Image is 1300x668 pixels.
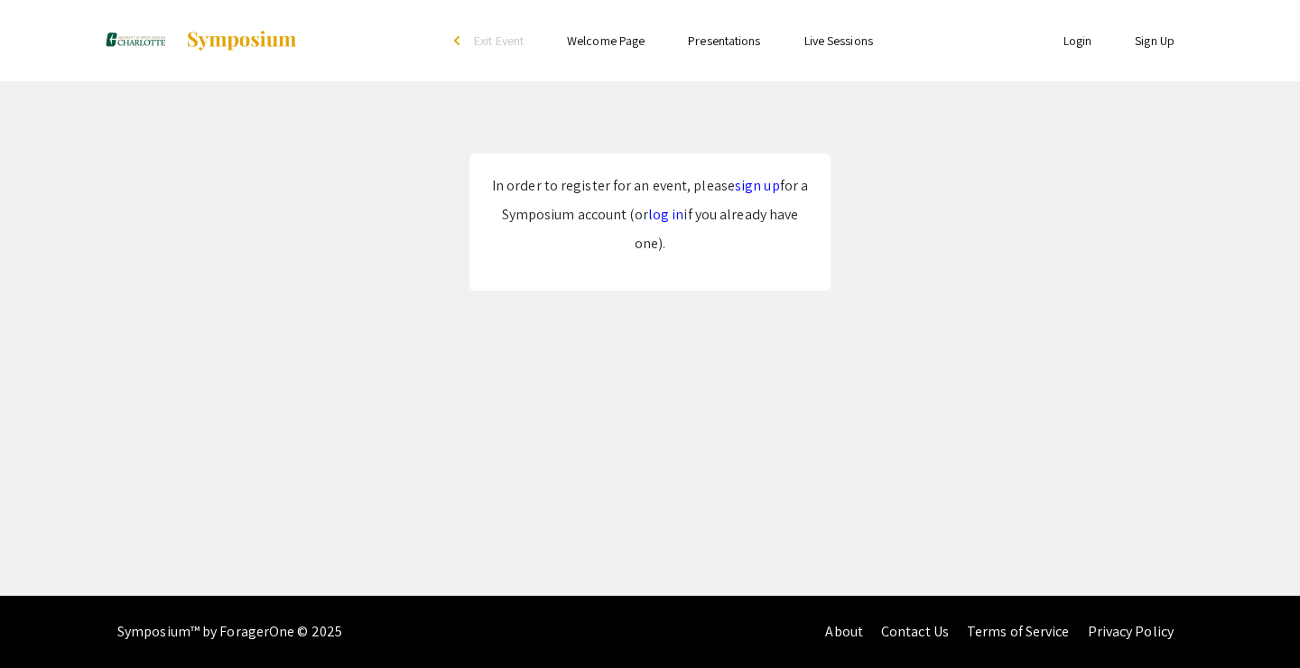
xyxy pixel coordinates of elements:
[825,622,863,641] a: About
[1135,32,1175,49] a: Sign Up
[487,172,812,258] p: In order to register for an event, please for a Symposium account (or if you already have one).
[688,32,760,49] a: Presentations
[735,176,780,195] a: sign up
[804,32,873,49] a: Live Sessions
[117,596,342,668] div: Symposium™ by ForagerOne © 2025
[454,35,465,46] div: arrow_back_ios
[104,18,298,63] a: Honors Research Symposium 2025
[881,622,949,641] a: Contact Us
[567,32,645,49] a: Welcome Page
[185,30,298,51] img: Symposium by ForagerOne
[1063,32,1092,49] a: Login
[104,18,167,63] img: Honors Research Symposium 2025
[648,205,684,224] a: log in
[967,622,1070,641] a: Terms of Service
[474,32,524,49] span: Exit Event
[1088,622,1174,641] a: Privacy Policy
